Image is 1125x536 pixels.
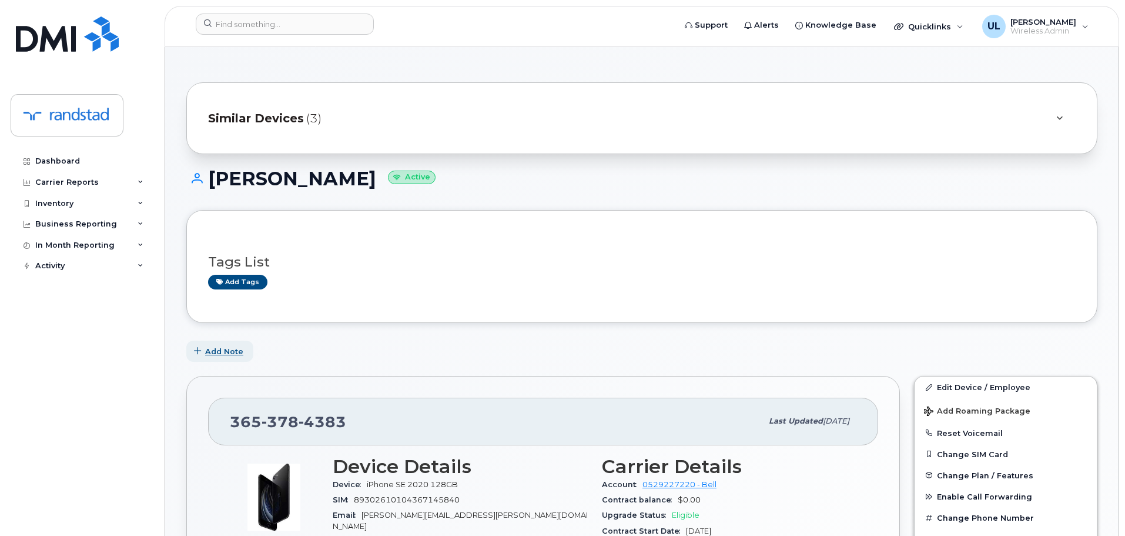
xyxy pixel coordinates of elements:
[937,492,1032,501] span: Enable Call Forwarding
[205,346,243,357] span: Add Note
[602,456,857,477] h3: Carrier Details
[915,398,1097,422] button: Add Roaming Package
[915,507,1097,528] button: Change Phone Number
[678,495,701,504] span: $0.00
[230,413,346,431] span: 365
[388,171,436,184] small: Active
[823,417,849,425] span: [DATE]
[208,255,1076,269] h3: Tags List
[915,444,1097,465] button: Change SIM Card
[602,480,642,489] span: Account
[333,456,588,477] h3: Device Details
[239,462,309,532] img: image20231002-3703462-2fle3a.jpeg
[602,495,678,504] span: Contract balance
[333,511,588,530] span: [PERSON_NAME][EMAIL_ADDRESS][PERSON_NAME][DOMAIN_NAME]
[672,511,699,520] span: Eligible
[186,168,1097,189] h1: [PERSON_NAME]
[367,480,458,489] span: iPhone SE 2020 128GB
[354,495,460,504] span: 89302610104367145840
[262,413,299,431] span: 378
[915,486,1097,507] button: Enable Call Forwarding
[333,511,361,520] span: Email
[642,480,716,489] a: 0529227220 - Bell
[769,417,823,425] span: Last updated
[915,465,1097,486] button: Change Plan / Features
[333,495,354,504] span: SIM
[333,480,367,489] span: Device
[208,110,304,127] span: Similar Devices
[915,422,1097,444] button: Reset Voicemail
[924,407,1030,418] span: Add Roaming Package
[915,377,1097,398] a: Edit Device / Employee
[186,341,253,362] button: Add Note
[208,275,267,289] a: Add tags
[299,413,346,431] span: 4383
[686,527,711,535] span: [DATE]
[602,511,672,520] span: Upgrade Status
[306,110,322,127] span: (3)
[937,471,1033,480] span: Change Plan / Features
[602,527,686,535] span: Contract Start Date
